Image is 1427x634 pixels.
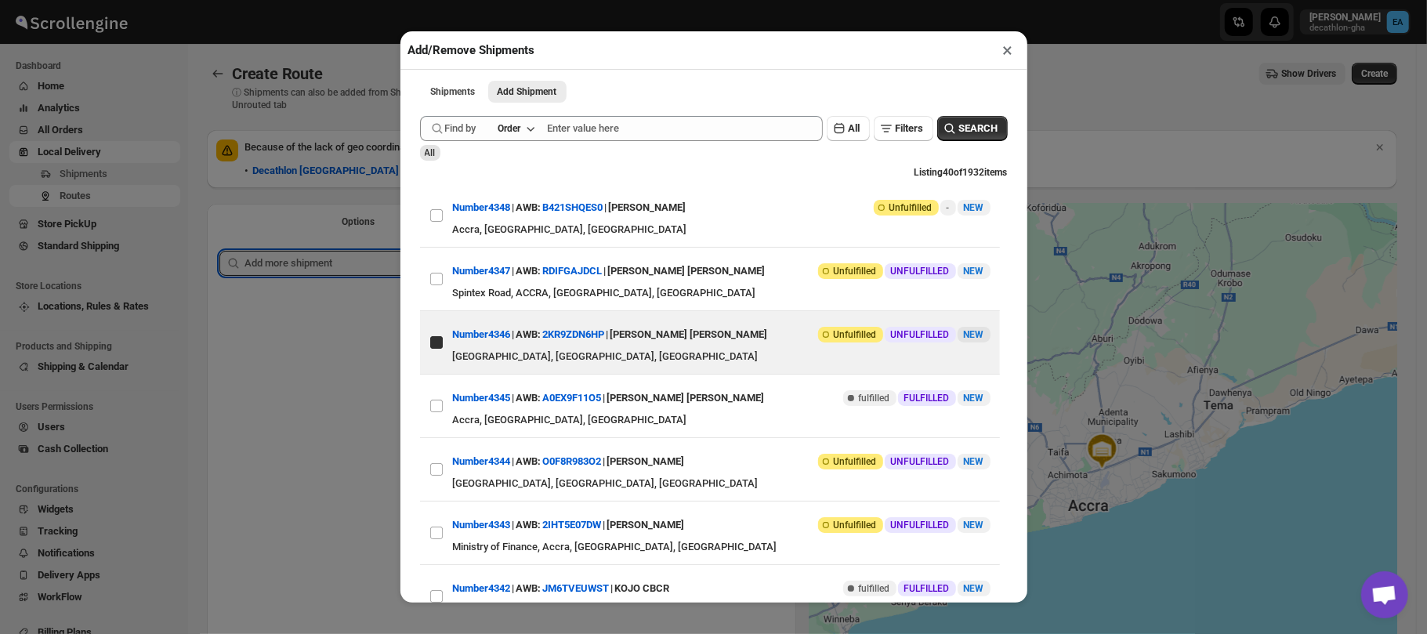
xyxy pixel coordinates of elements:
span: AWB: [516,200,541,216]
div: [PERSON_NAME] [609,194,686,222]
button: Number4345 [453,392,511,404]
span: AWB: [516,454,541,469]
button: RDIFGAJDCL [543,265,603,277]
div: Accra, [GEOGRAPHIC_DATA], [GEOGRAPHIC_DATA] [453,412,991,428]
div: [PERSON_NAME] [PERSON_NAME] [607,384,765,412]
span: AWB: [516,327,541,342]
div: [PERSON_NAME] [607,447,685,476]
span: All [849,122,860,134]
div: | | [453,511,685,539]
div: Spintex Road, ACCRA, [GEOGRAPHIC_DATA], [GEOGRAPHIC_DATA] [453,285,991,301]
span: UNFULFILLED [891,455,950,468]
div: KOJO CBCR [615,574,670,603]
span: Unfulfilled [834,265,877,277]
div: [PERSON_NAME] [PERSON_NAME] [610,321,768,349]
span: AWB: [516,263,541,279]
span: NEW [964,329,984,340]
button: A0EX9F11O5 [543,392,602,404]
span: All [425,147,436,158]
span: FULFILLED [904,392,950,404]
span: Listing 40 of 1932 items [915,167,1008,178]
button: × [997,39,1020,61]
div: | | [453,384,765,412]
button: B421SHQES0 [543,201,603,213]
button: O0F8R983O2 [543,455,602,467]
span: NEW [964,393,984,404]
input: Enter value here [548,116,823,141]
span: Unfulfilled [889,201,933,214]
div: [PERSON_NAME] [PERSON_NAME] [608,257,766,285]
span: SEARCH [959,121,998,136]
button: Filters [874,116,933,141]
div: | | [453,321,768,349]
button: All [827,116,870,141]
h2: Add/Remove Shipments [408,42,535,58]
button: Number4348 [453,201,511,213]
div: [PERSON_NAME] [607,511,685,539]
div: | | [453,447,685,476]
span: - [947,201,950,214]
span: NEW [964,583,984,594]
button: JM6TVEUWST [543,582,610,594]
span: fulfilled [859,392,890,404]
span: NEW [964,520,984,531]
span: UNFULFILLED [891,265,950,277]
button: 2IHT5E07DW [543,519,602,531]
button: Number4342 [453,582,511,594]
div: Order [498,122,521,135]
div: [GEOGRAPHIC_DATA], [GEOGRAPHIC_DATA], [GEOGRAPHIC_DATA] [453,349,991,364]
span: AWB: [516,581,541,596]
span: Unfulfilled [834,328,877,341]
span: FULFILLED [904,582,950,595]
span: UNFULFILLED [891,328,950,341]
div: | | [453,194,686,222]
button: SEARCH [937,116,1008,141]
span: Find by [445,121,476,136]
div: Open chat [1361,571,1408,618]
span: fulfilled [859,582,890,595]
div: | | [453,257,766,285]
button: Number4344 [453,455,511,467]
button: Number4346 [453,328,511,340]
button: Number4347 [453,265,511,277]
button: Number4343 [453,519,511,531]
span: NEW [964,456,984,467]
span: AWB: [516,390,541,406]
span: AWB: [516,517,541,533]
div: | | [453,574,670,603]
span: Unfulfilled [834,455,877,468]
div: Accra, [GEOGRAPHIC_DATA], [GEOGRAPHIC_DATA] [453,222,991,237]
span: Unfulfilled [834,519,877,531]
button: Order [489,118,543,139]
span: Filters [896,122,924,134]
div: [GEOGRAPHIC_DATA], [GEOGRAPHIC_DATA], [GEOGRAPHIC_DATA] [453,476,991,491]
button: 2KR9ZDN6HP [543,328,605,340]
span: NEW [964,202,984,213]
span: UNFULFILLED [891,519,950,531]
div: Ministry of Finance, Accra, [GEOGRAPHIC_DATA], [GEOGRAPHIC_DATA] [453,539,991,555]
span: Shipments [431,85,476,98]
span: Add Shipment [498,85,557,98]
span: NEW [964,266,984,277]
